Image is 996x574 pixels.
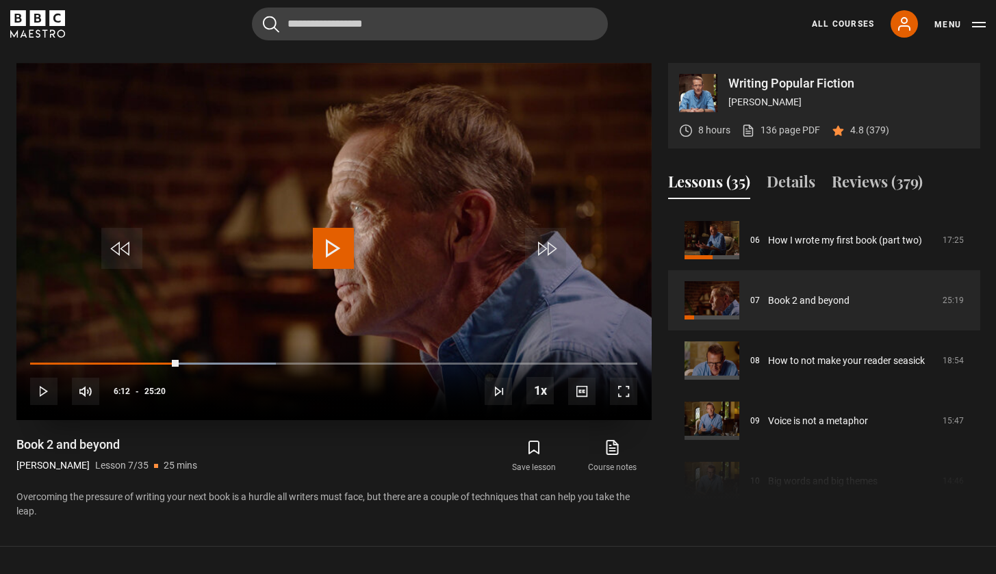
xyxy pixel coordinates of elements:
a: All Courses [812,18,874,30]
p: Writing Popular Fiction [728,77,969,90]
button: Next Lesson [485,378,512,405]
button: Submit the search query [263,16,279,33]
p: Lesson 7/35 [95,458,149,473]
button: Play [30,378,58,405]
p: [PERSON_NAME] [728,95,969,109]
video-js: Video Player [16,63,652,420]
a: Course notes [573,436,651,476]
p: 4.8 (379) [850,123,889,138]
p: 8 hours [698,123,730,138]
p: Overcoming the pressure of writing your next book is a hurdle all writers must face, but there ar... [16,490,652,519]
input: Search [252,8,608,40]
svg: BBC Maestro [10,10,65,38]
button: Reviews (379) [832,170,923,199]
div: Progress Bar [30,363,637,365]
button: Lessons (35) [668,170,750,199]
span: 6:12 [114,379,130,404]
a: 136 page PDF [741,123,820,138]
a: Book 2 and beyond [768,293,850,308]
button: Details [767,170,815,199]
button: Save lesson [495,436,573,476]
button: Toggle navigation [934,18,986,31]
button: Captions [568,378,596,405]
span: 25:20 [144,379,166,404]
a: Voice is not a metaphor [768,414,868,428]
h1: Book 2 and beyond [16,436,197,453]
button: Playback Rate [526,377,554,404]
p: [PERSON_NAME] [16,458,90,473]
a: How I wrote my first book (part two) [768,233,922,248]
span: - [136,387,139,396]
button: Mute [72,378,99,405]
a: How to not make your reader seasick [768,354,925,368]
button: Fullscreen [610,378,637,405]
p: 25 mins [164,458,197,473]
